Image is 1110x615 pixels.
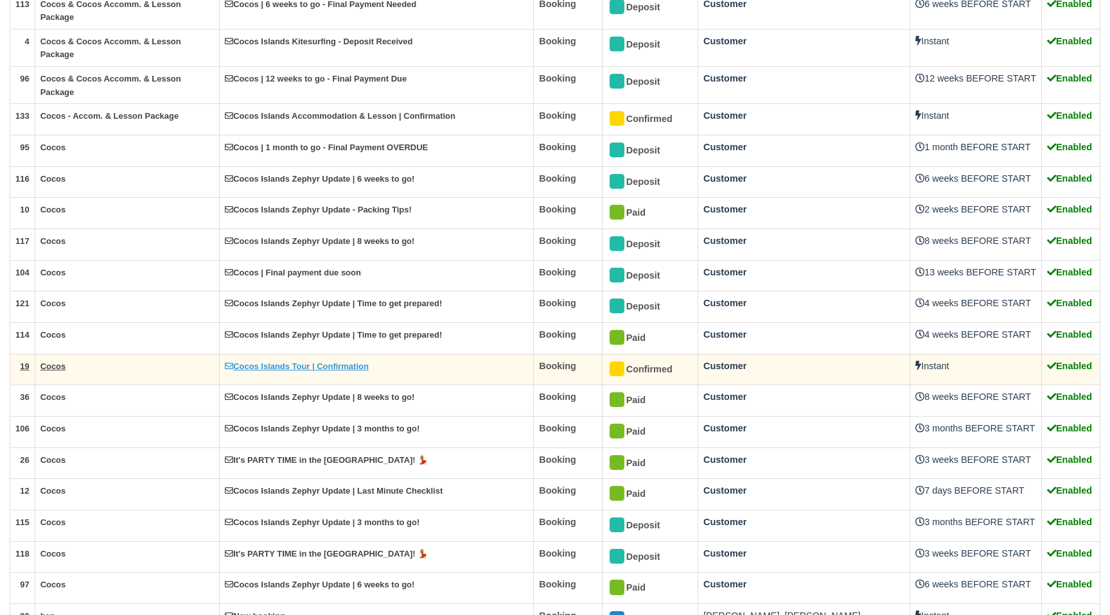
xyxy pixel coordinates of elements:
[703,392,746,402] strong: Customer
[608,35,682,55] div: Deposit
[910,104,1042,135] td: Instant
[608,141,682,161] div: Deposit
[910,291,1042,323] td: 4 weeks BEFORE START
[910,29,1042,66] td: Instant
[15,174,30,184] a: 116
[539,173,576,184] strong: Booking
[703,361,746,371] strong: Customer
[225,268,361,277] a: Cocos | Final payment due soon
[225,424,419,433] a: Cocos Islands Zephyr Update | 3 months to go!
[703,329,746,340] strong: Customer
[703,485,746,496] strong: Customer
[1047,173,1092,184] strong: Enabled
[703,517,746,527] strong: Customer
[1047,485,1092,496] strong: Enabled
[225,74,407,83] a: Cocos | 12 weeks to go - Final Payment Due
[1047,423,1092,433] strong: Enabled
[539,73,576,83] strong: Booking
[20,580,29,589] a: 97
[539,392,576,402] strong: Booking
[225,111,455,121] a: Cocos Islands Accommodation & Lesson | Confirmation
[539,485,576,496] strong: Booking
[40,330,66,340] a: Cocos
[539,579,576,589] strong: Booking
[608,109,682,130] div: Confirmed
[225,549,428,559] a: It's PARTY TIME in the [GEOGRAPHIC_DATA]! 💃
[40,143,66,152] a: Cocos
[539,110,576,121] strong: Booking
[1047,204,1092,214] strong: Enabled
[608,203,682,223] div: Paid
[608,328,682,349] div: Paid
[703,173,746,184] strong: Customer
[910,229,1042,260] td: 8 weeks BEFORE START
[40,361,66,371] a: Cocos
[703,204,746,214] strong: Customer
[1047,142,1092,152] strong: Enabled
[608,578,682,598] div: Paid
[608,515,682,536] div: Deposit
[910,354,1042,385] td: Instant
[40,205,66,214] a: Cocos
[539,548,576,559] strong: Booking
[1047,517,1092,527] strong: Enabled
[910,260,1042,291] td: 13 weeks BEFORE START
[703,36,746,46] strong: Customer
[225,143,428,152] a: Cocos | 1 month to go - Final Payment OVERDUE
[703,142,746,152] strong: Customer
[910,166,1042,198] td: 6 weeks BEFORE START
[40,455,66,465] a: Cocos
[703,236,746,246] strong: Customer
[1047,267,1092,277] strong: Enabled
[539,329,576,340] strong: Booking
[20,392,29,402] a: 36
[225,236,414,246] a: Cocos Islands Zephyr Update | 8 weeks to go!
[539,455,576,465] strong: Booking
[1047,548,1092,559] strong: Enabled
[539,236,576,246] strong: Booking
[703,73,746,83] strong: Customer
[225,330,442,340] a: Cocos Islands Zephyr Update | Time to get prepared!
[608,547,682,567] div: Deposit
[1047,236,1092,246] strong: Enabled
[539,517,576,527] strong: Booking
[225,205,412,214] a: Cocos Islands Zephyr Update - Packing Tips!
[225,455,428,465] a: It's PARTY TIME in the [GEOGRAPHIC_DATA]! 💃
[20,143,29,152] a: 95
[703,548,746,559] strong: Customer
[608,390,682,411] div: Paid
[40,236,66,246] a: Cocos
[40,74,181,97] a: Cocos & Cocos Accomm. & Lesson Package
[1047,392,1092,402] strong: Enabled
[910,322,1042,354] td: 4 weeks BEFORE START
[15,299,30,308] a: 121
[703,579,746,589] strong: Customer
[225,37,412,46] a: Cocos Islands Kitesurfing - Deposit Received
[225,486,443,496] a: Cocos Islands Zephyr Update | Last Minute Checklist
[910,510,1042,542] td: 3 months BEFORE START
[20,361,29,371] a: 19
[910,573,1042,604] td: 6 weeks BEFORE START
[608,297,682,317] div: Deposit
[608,453,682,474] div: Paid
[608,234,682,255] div: Deposit
[15,236,30,246] a: 117
[539,361,576,371] strong: Booking
[910,479,1042,510] td: 7 days BEFORE START
[15,424,30,433] a: 106
[703,267,746,277] strong: Customer
[539,142,576,152] strong: Booking
[703,110,746,121] strong: Customer
[40,174,66,184] a: Cocos
[225,361,369,371] a: Cocos Islands Tour | Confirmation
[15,549,30,559] a: 118
[20,74,29,83] a: 96
[225,174,414,184] a: Cocos Islands Zephyr Update | 6 weeks to go!
[40,424,66,433] a: Cocos
[225,299,442,308] a: Cocos Islands Zephyr Update | Time to get prepared!
[40,580,66,589] a: Cocos
[608,422,682,442] div: Paid
[608,484,682,505] div: Paid
[40,517,66,527] a: Cocos
[15,268,30,277] a: 104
